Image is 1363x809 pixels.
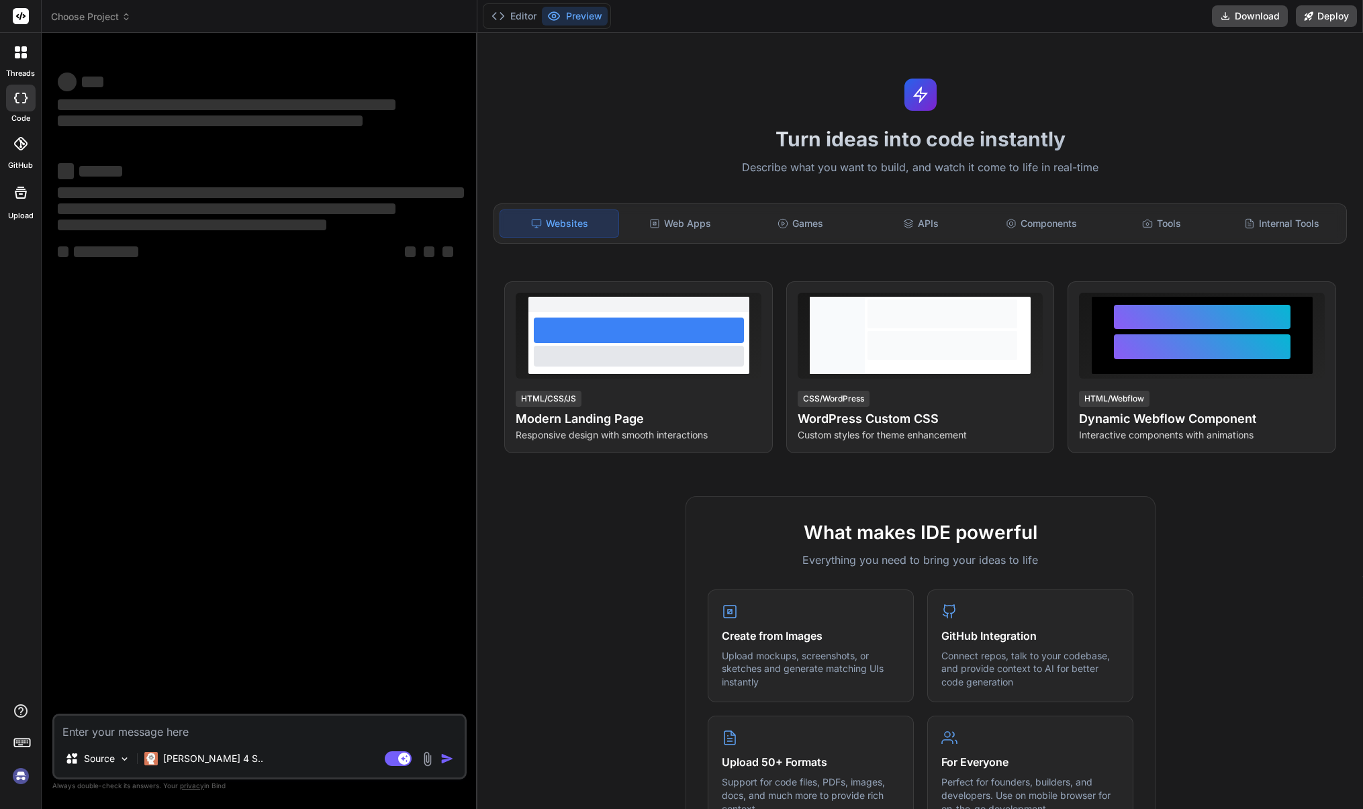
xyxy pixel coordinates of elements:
button: Preview [542,7,608,26]
span: ‌ [58,246,68,257]
div: Internal Tools [1223,209,1341,238]
h4: WordPress Custom CSS [798,410,1043,428]
p: Custom styles for theme enhancement [798,428,1043,442]
div: HTML/CSS/JS [516,391,581,407]
label: code [11,113,30,124]
button: Deploy [1296,5,1357,27]
div: CSS/WordPress [798,391,869,407]
span: ‌ [442,246,453,257]
span: ‌ [58,163,74,179]
div: Games [742,209,859,238]
h4: Modern Landing Page [516,410,761,428]
button: Editor [486,7,542,26]
h4: Dynamic Webflow Component [1079,410,1325,428]
div: APIs [862,209,980,238]
label: threads [6,68,35,79]
p: [PERSON_NAME] 4 S.. [163,752,263,765]
span: ‌ [58,73,77,91]
div: HTML/Webflow [1079,391,1149,407]
h4: GitHub Integration [941,628,1119,644]
label: Upload [8,210,34,222]
img: attachment [420,751,435,767]
img: Claude 4 Sonnet [144,752,158,765]
h4: Create from Images [722,628,900,644]
p: Source [84,752,115,765]
div: Web Apps [622,209,739,238]
h4: For Everyone [941,754,1119,770]
span: ‌ [79,166,122,177]
h2: What makes IDE powerful [708,518,1133,546]
span: ‌ [58,115,363,126]
h1: Turn ideas into code instantly [485,127,1355,151]
span: Choose Project [51,10,131,23]
p: Always double-check its answers. Your in Bind [52,779,467,792]
span: ‌ [58,187,464,198]
span: privacy [180,781,204,790]
p: Upload mockups, screenshots, or sketches and generate matching UIs instantly [722,649,900,689]
label: GitHub [8,160,33,171]
img: Pick Models [119,753,130,765]
span: ‌ [405,246,416,257]
span: ‌ [58,99,395,110]
div: Tools [1103,209,1221,238]
span: ‌ [58,203,395,214]
p: Everything you need to bring your ideas to life [708,552,1133,568]
span: ‌ [82,77,103,87]
div: Components [982,209,1100,238]
p: Responsive design with smooth interactions [516,428,761,442]
h4: Upload 50+ Formats [722,754,900,770]
button: Download [1212,5,1288,27]
p: Interactive components with animations [1079,428,1325,442]
img: icon [440,752,454,765]
div: Websites [500,209,618,238]
span: ‌ [74,246,138,257]
p: Connect repos, talk to your codebase, and provide context to AI for better code generation [941,649,1119,689]
img: signin [9,765,32,788]
span: ‌ [58,220,326,230]
p: Describe what you want to build, and watch it come to life in real-time [485,159,1355,177]
span: ‌ [424,246,434,257]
